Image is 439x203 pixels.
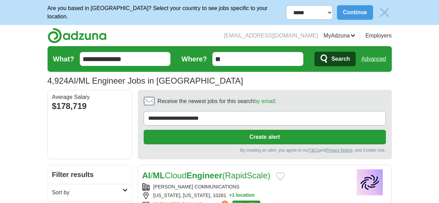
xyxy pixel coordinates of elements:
[377,5,392,20] img: icon_close_no_bg.svg
[144,147,386,153] div: By creating an alert, you agree to our and , and Cookie Use.
[52,94,128,100] div: Average Salary
[326,148,353,153] a: Privacy Notice
[254,98,275,104] a: by email
[48,184,132,201] a: Sort by
[52,100,128,112] div: $178,719
[229,192,232,199] span: +
[365,32,392,40] a: Employers
[48,165,132,184] h2: Filter results
[353,169,387,195] img: Company logo
[314,52,356,66] button: Search
[48,75,68,87] span: 4,924
[158,97,276,105] span: Receive the newest jobs for this search :
[361,52,386,66] a: Advanced
[309,148,319,153] a: T&Cs
[142,192,347,199] div: [US_STATE], [US_STATE], 10261
[48,28,107,43] img: Adzuna logo
[187,171,222,180] strong: Engineer
[331,52,350,66] span: Search
[48,76,243,85] h1: AI/ML Engineer Jobs in [GEOGRAPHIC_DATA]
[224,32,318,40] li: [EMAIL_ADDRESS][DOMAIN_NAME]
[142,183,347,191] div: [PERSON_NAME] COMMUNICATIONS
[144,130,386,144] button: Create alert
[337,5,373,20] button: Continue
[142,171,270,180] a: AI/MLCloudEngineer(RapidScale)
[276,172,285,180] button: Add to favorite jobs
[142,171,151,180] strong: AI
[181,54,207,64] label: Where?
[153,171,165,180] strong: ML
[48,4,286,21] p: Are you based in [GEOGRAPHIC_DATA]? Select your country to see jobs specific to your location.
[52,188,123,197] h2: Sort by
[229,192,255,199] button: +1 location
[323,32,355,40] a: MyAdzuna
[53,54,74,64] label: What?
